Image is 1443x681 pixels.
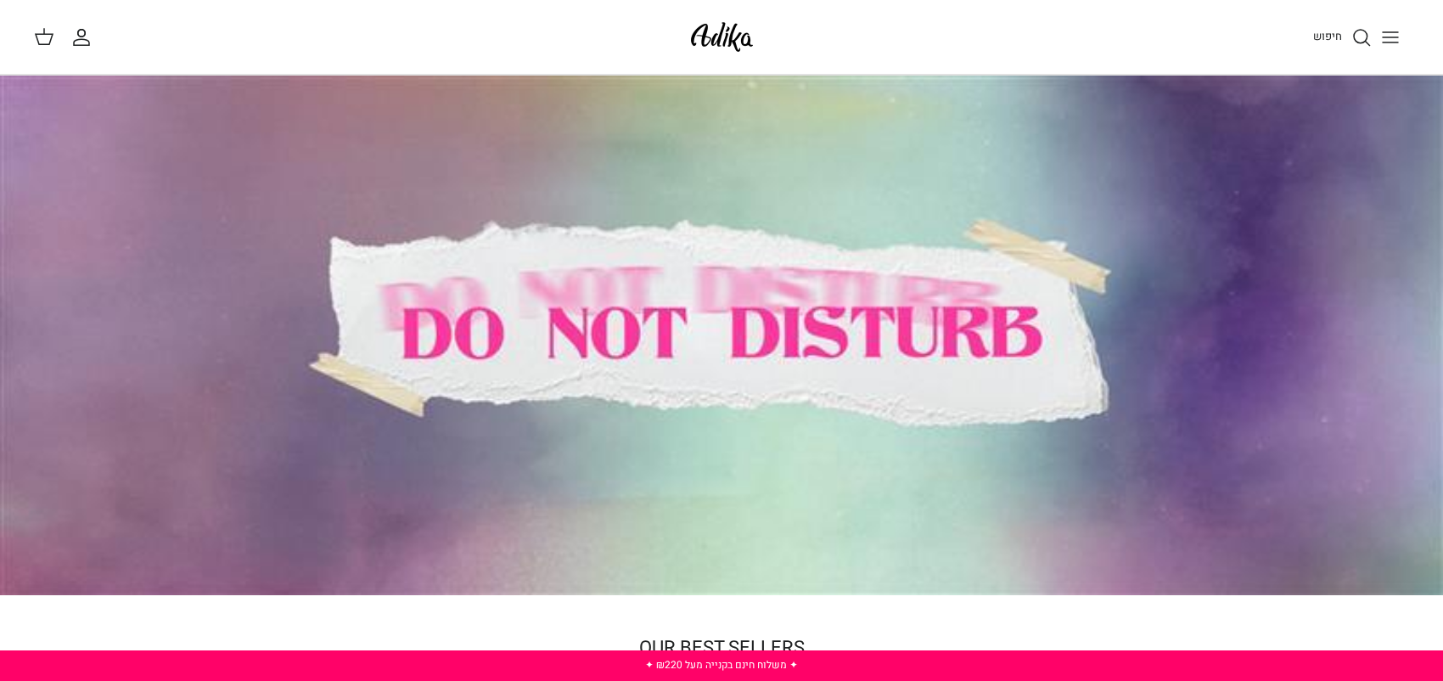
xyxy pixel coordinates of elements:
[639,634,805,661] a: OUR BEST SELLERS
[645,657,798,673] a: ✦ משלוח חינם בקנייה מעל ₪220 ✦
[1372,19,1409,56] button: Toggle menu
[1313,28,1342,44] span: חיפוש
[686,17,758,57] img: Adika IL
[71,27,98,48] a: החשבון שלי
[1313,27,1372,48] a: חיפוש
